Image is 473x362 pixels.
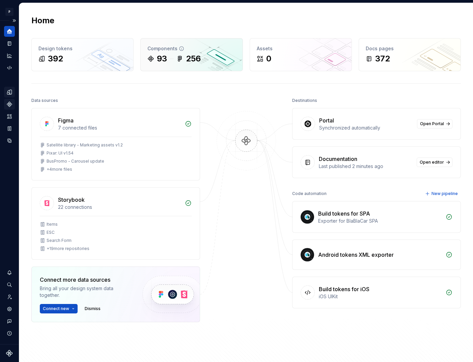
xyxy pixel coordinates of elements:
[4,87,15,98] a: Design tokens
[40,304,78,313] button: Connect new
[6,350,13,357] svg: Supernova Logo
[31,38,134,71] a: Design tokens392
[58,116,74,124] div: Figma
[432,191,458,196] span: New pipeline
[31,96,58,105] div: Data sources
[319,293,442,300] div: iOS UIKit
[417,158,452,167] a: Open editor
[40,285,131,299] div: Bring all your design system data together.
[31,108,200,180] a: Figma7 connected filesSatellite library - Marketing assets v1.2Pixar: UI v1.54BusPromo - Carousel...
[4,26,15,37] a: Home
[420,121,444,127] span: Open Portal
[38,45,127,52] div: Design tokens
[417,119,452,129] a: Open Portal
[82,304,104,313] button: Dismiss
[47,222,58,227] div: Items
[157,53,167,64] div: 93
[140,38,243,71] a: Components93256
[319,124,413,131] div: Synchronized automatically
[40,276,131,284] div: Connect more data sources
[4,38,15,49] a: Documentation
[58,196,85,204] div: Storybook
[4,62,15,73] a: Code automation
[4,99,15,110] a: Components
[257,45,345,52] div: Assets
[366,45,454,52] div: Docs pages
[47,150,74,156] div: Pixar: UI v1.54
[420,160,444,165] span: Open editor
[48,53,63,64] div: 392
[58,124,181,131] div: 7 connected files
[4,50,15,61] a: Analytics
[359,38,461,71] a: Docs pages372
[319,116,334,124] div: Portal
[85,306,101,311] span: Dismiss
[318,251,394,259] div: Android tokens XML exporter
[1,4,18,19] button: P
[47,159,104,164] div: BusPromo - Carousel update
[319,155,357,163] div: Documentation
[47,142,123,148] div: Satellite library - Marketing assets v1.2
[4,111,15,122] a: Assets
[47,167,72,172] div: + 4 more files
[4,316,15,327] button: Contact support
[4,135,15,146] a: Data sources
[292,96,317,105] div: Destinations
[31,15,54,26] h2: Home
[4,279,15,290] button: Search ⌘K
[4,304,15,314] a: Settings
[31,187,200,260] a: Storybook22 connectionsItemsESCSearch Form+19more repositories
[147,45,235,52] div: Components
[5,8,13,16] div: P
[318,218,442,224] div: Exporter for BlaBlaCar SPA
[319,163,413,170] div: Last published 2 minutes ago
[4,123,15,134] a: Storybook stories
[266,53,271,64] div: 0
[47,230,55,235] div: ESC
[186,53,201,64] div: 256
[9,16,19,25] button: Expand sidebar
[58,204,181,211] div: 22 connections
[318,210,370,218] div: Build tokens for SPA
[47,246,89,251] div: + 19 more repositories
[4,291,15,302] a: Invite team
[43,306,69,311] span: Connect new
[319,285,369,293] div: Build tokens for iOS
[250,38,352,71] a: Assets0
[423,189,461,198] button: New pipeline
[292,189,327,198] div: Code automation
[375,53,390,64] div: 372
[4,267,15,278] button: Notifications
[47,238,72,243] div: Search Form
